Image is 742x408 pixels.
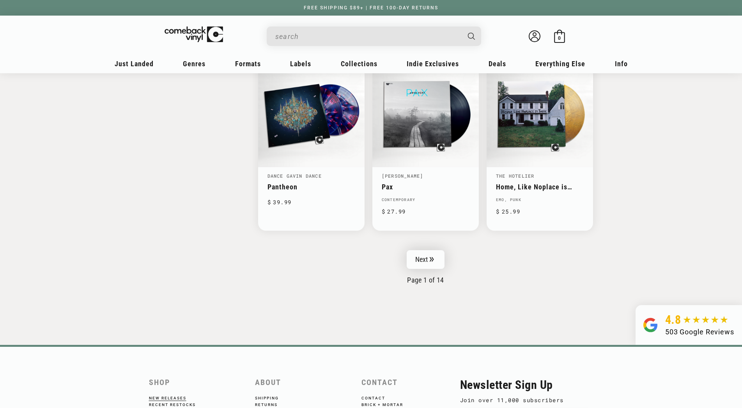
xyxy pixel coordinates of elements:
[407,60,459,68] span: Indie Exclusives
[149,401,206,407] a: Recent Restocks
[361,401,414,407] a: Brick + Mortar
[461,26,482,46] button: Search
[489,60,506,68] span: Deals
[496,173,534,179] a: The Hotelier
[361,378,460,387] h2: Contact
[382,173,423,179] a: [PERSON_NAME]
[665,313,681,327] span: 4.8
[643,313,657,337] img: Group.svg
[496,183,584,191] a: Home, Like Noplace is There
[460,396,593,405] p: Join over 11,000 subscribers
[361,396,396,401] a: Contact
[296,5,446,11] a: FREE SHIPPING $89+ | FREE 100-DAY RETURNS
[341,60,377,68] span: Collections
[382,183,469,191] a: Pax
[149,396,197,401] a: New Releases
[636,305,742,345] a: 4.8 503 Google Reviews
[267,26,481,46] div: Search
[235,60,261,68] span: Formats
[460,378,593,392] h2: Newsletter Sign Up
[267,173,322,179] a: Dance Gavin Dance
[683,316,728,324] img: star5.svg
[149,378,248,387] h2: Shop
[267,183,355,191] a: Pantheon
[407,250,445,269] a: Next
[275,28,460,44] input: When autocomplete results are available use up and down arrows to review and enter to select
[255,396,289,401] a: Shipping
[258,250,593,284] nav: Pagination
[535,60,585,68] span: Everything Else
[258,276,593,284] p: Page 1 of 14
[183,60,205,68] span: Genres
[290,60,311,68] span: Labels
[115,60,154,68] span: Just Landed
[615,60,628,68] span: Info
[255,401,288,407] a: Returns
[558,35,561,41] span: 0
[665,327,734,337] div: 503 Google Reviews
[255,378,354,387] h2: About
